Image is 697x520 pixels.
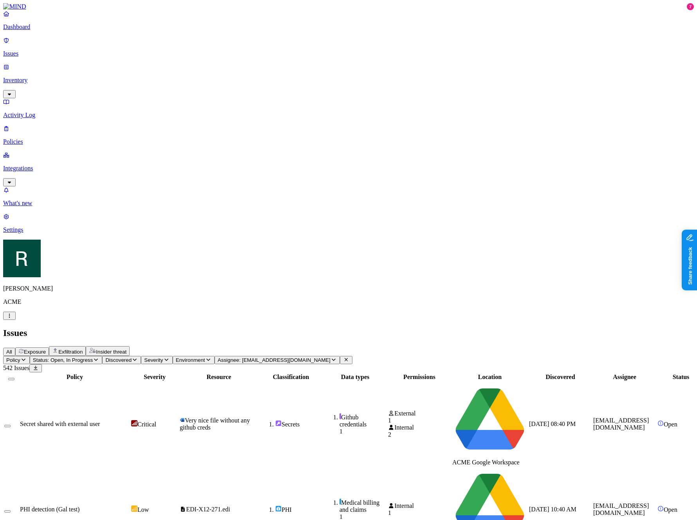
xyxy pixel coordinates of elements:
[3,63,694,97] a: Inventory
[657,506,664,512] img: status-open
[3,10,694,31] a: Dashboard
[657,420,664,426] img: status-open
[176,357,205,363] span: Environment
[275,420,322,428] div: Secrets
[3,98,694,119] a: Activity Log
[3,37,694,57] a: Issues
[6,357,20,363] span: Policy
[452,374,527,381] div: Location
[144,357,163,363] span: Severity
[180,374,258,381] div: Resource
[3,23,694,31] p: Dashboard
[58,349,83,355] span: Exfiltration
[339,413,341,419] img: secret-line
[3,112,694,119] p: Activity Log
[20,421,100,427] span: Secret shared with external user
[8,378,14,380] button: Select all
[218,357,330,363] span: Assignee: [EMAIL_ADDRESS][DOMAIN_NAME]
[3,3,694,10] a: MIND
[3,213,694,233] a: Settings
[3,200,694,207] p: What's new
[3,77,694,84] p: Inventory
[3,298,694,305] p: ACME
[3,226,694,233] p: Settings
[593,374,656,381] div: Assignee
[180,417,250,431] span: Very nice file without any github creds
[3,165,694,172] p: Integrations
[593,502,649,516] span: [EMAIL_ADDRESS][DOMAIN_NAME]
[324,374,386,381] div: Data types
[339,498,341,505] img: phi-line
[131,374,178,381] div: Severity
[3,328,694,338] h2: Issues
[452,459,520,466] span: ACME Google Workspace
[664,506,677,513] span: Open
[131,420,137,426] img: severity-critical
[3,186,694,207] a: What's new
[388,374,451,381] div: Permissions
[6,349,12,355] span: All
[3,3,26,10] img: MIND
[96,349,126,355] span: Insider threat
[131,506,137,512] img: severity-low
[388,424,451,431] div: Internal
[388,502,451,509] div: Internal
[593,417,649,431] span: [EMAIL_ADDRESS][DOMAIN_NAME]
[388,410,451,417] div: External
[339,413,386,428] div: Github credentials
[275,506,322,513] div: PHI
[260,374,322,381] div: Classification
[388,417,451,424] div: 1
[388,431,451,438] div: 2
[4,510,11,513] button: Select row
[24,349,46,355] span: Exposure
[3,125,694,145] a: Policies
[180,417,185,422] img: microsoft-word
[529,421,576,427] span: [DATE] 08:40 PM
[4,425,11,427] button: Select row
[3,152,694,185] a: Integrations
[339,428,386,435] div: 1
[33,357,93,363] span: Status: Open, In Progress
[137,506,149,513] span: Low
[339,498,386,513] div: Medical billing and claims
[275,420,282,426] img: secret
[3,50,694,57] p: Issues
[20,506,79,513] span: PHI detection (Gal test)
[3,285,694,292] p: [PERSON_NAME]
[275,506,282,512] img: phi
[452,382,527,457] img: google-drive
[664,421,677,428] span: Open
[388,509,451,516] div: 1
[3,240,41,277] img: Ron Rabinovich
[687,3,694,10] div: 7
[3,138,694,145] p: Policies
[20,374,130,381] div: Policy
[529,506,576,513] span: [DATE] 10:40 AM
[186,506,230,513] span: EDI-X12-271.edi
[3,365,29,371] span: 542 Issues
[529,374,592,381] div: Discovered
[105,357,132,363] span: Discovered
[137,421,156,428] span: Critical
